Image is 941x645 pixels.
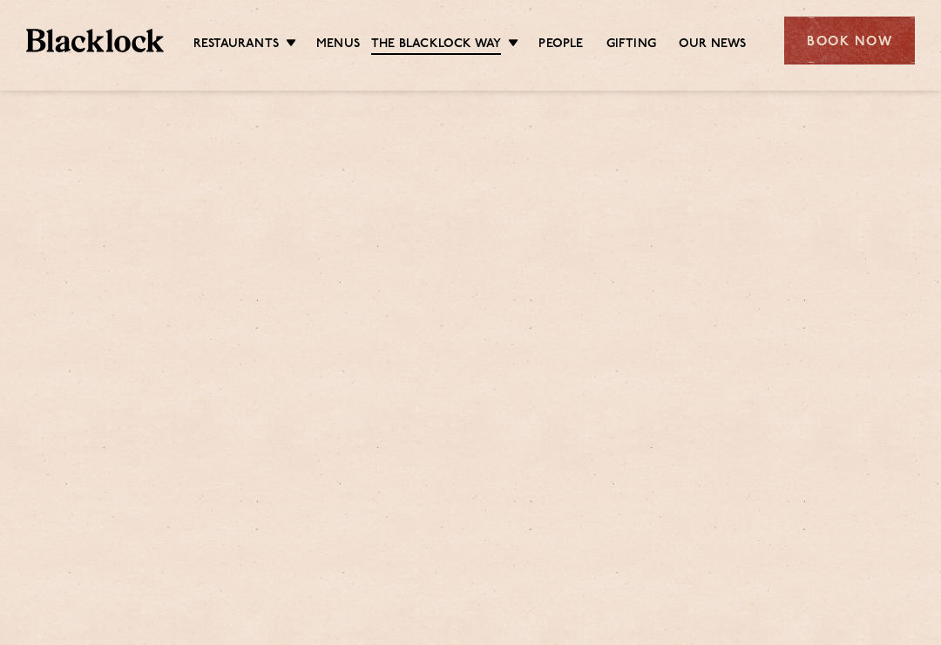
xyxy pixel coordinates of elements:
a: People [538,36,583,53]
a: The Blacklock Way [371,36,501,55]
div: Book Now [784,17,915,64]
img: BL_Textured_Logo-footer-cropped.svg [26,29,164,52]
a: Menus [316,36,360,53]
a: Our News [679,36,747,53]
a: Gifting [606,36,656,53]
a: Restaurants [193,36,279,53]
